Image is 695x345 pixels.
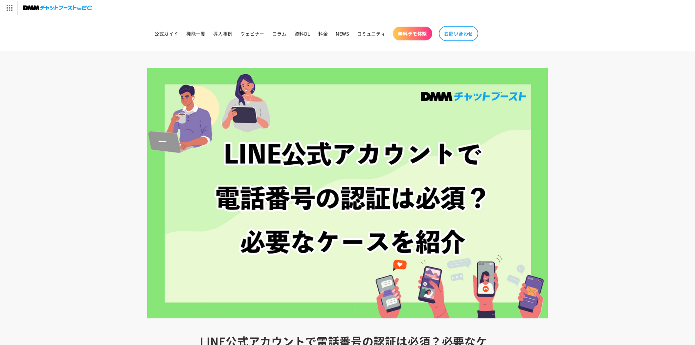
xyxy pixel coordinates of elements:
img: チャットブーストforEC [23,3,92,12]
span: お問い合わせ [444,31,473,36]
a: NEWS [332,27,353,40]
span: 料金 [318,31,328,36]
a: コラム [268,27,291,40]
span: 資料DL [295,31,310,36]
a: 無料デモ体験 [393,27,432,40]
span: 無料デモ体験 [398,31,427,36]
span: 導入事例 [213,31,232,36]
a: ウェビナー [236,27,268,40]
span: ウェビナー [240,31,264,36]
span: コミュニティ [357,31,386,36]
span: 公式ガイド [154,31,178,36]
img: LINE公式アカウントで電話番号認証が必要なケースを紹介 [147,68,548,318]
span: NEWS [336,31,349,36]
a: 導入事例 [209,27,236,40]
a: 資料DL [291,27,314,40]
span: 機能一覧 [186,31,205,36]
img: サービス [1,1,17,15]
a: 公式ガイド [150,27,182,40]
span: コラム [272,31,287,36]
a: お問い合わせ [439,26,478,41]
a: 料金 [314,27,332,40]
a: 機能一覧 [182,27,209,40]
a: コミュニティ [353,27,390,40]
